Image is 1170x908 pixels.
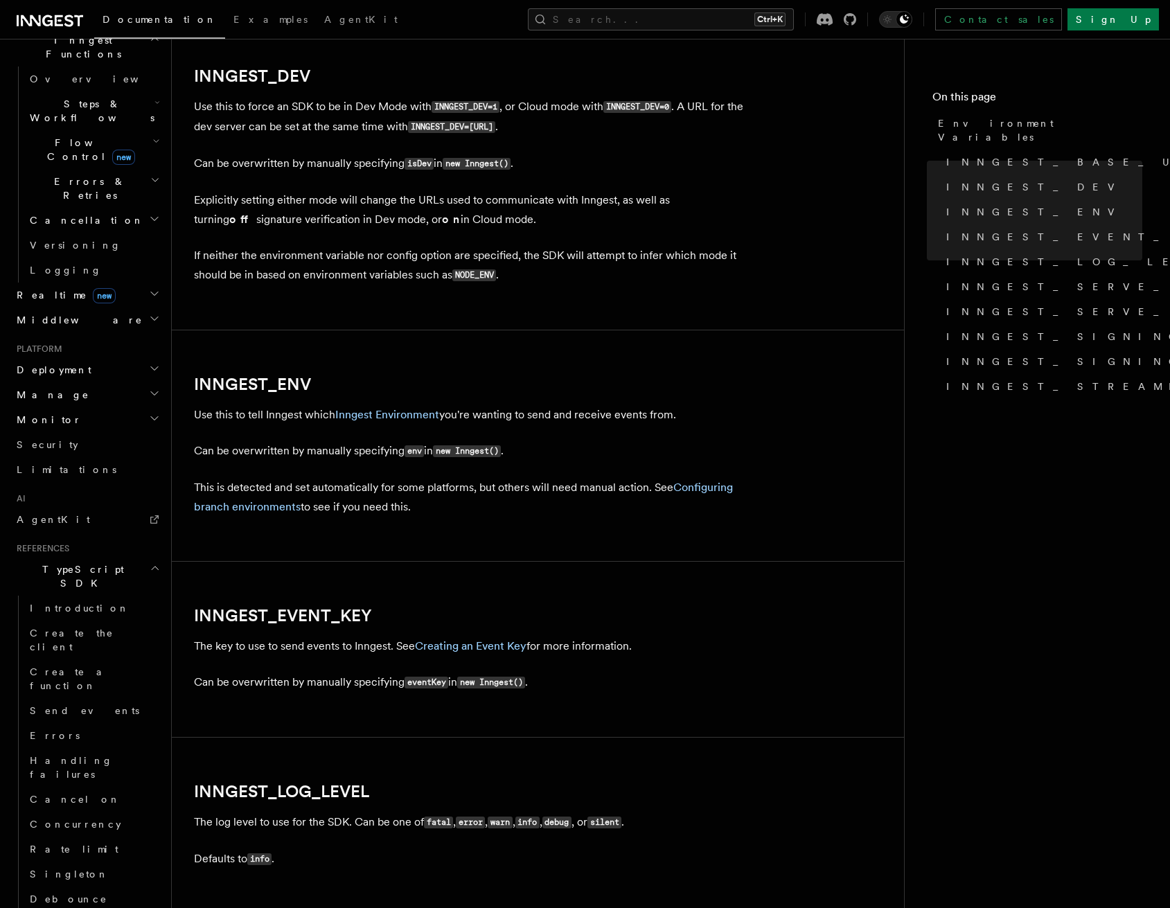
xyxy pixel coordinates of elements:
[941,274,1142,299] a: INNGEST_SERVE_HOST
[24,136,152,163] span: Flow Control
[443,158,511,170] code: new Inngest()
[194,478,748,517] p: This is detected and set automatically for some platforms, but others will need manual action. Se...
[603,101,671,113] code: INNGEST_DEV=0
[405,677,448,688] code: eventKey
[194,812,748,833] p: The log level to use for the SDK. Can be one of , , , , , or .
[24,97,154,125] span: Steps & Workflows
[24,862,163,887] a: Singleton
[194,190,748,229] p: Explicitly setting either mode will change the URLs used to communicate with Inngest, as well as ...
[24,66,163,91] a: Overview
[24,169,163,208] button: Errors & Retries
[11,28,163,66] button: Inngest Functions
[24,698,163,723] a: Send events
[11,66,163,283] div: Inngest Functions
[11,562,150,590] span: TypeScript SDK
[30,730,80,741] span: Errors
[941,199,1142,224] a: INNGEST_ENV
[11,557,163,596] button: TypeScript SDK
[24,208,163,233] button: Cancellation
[103,14,217,25] span: Documentation
[11,382,163,407] button: Manage
[17,464,116,475] span: Limitations
[11,388,89,402] span: Manage
[11,507,163,532] a: AgentKit
[932,111,1142,150] a: Environment Variables
[94,4,225,39] a: Documentation
[30,869,109,880] span: Singleton
[24,621,163,659] a: Create the client
[30,755,113,780] span: Handling failures
[24,213,144,227] span: Cancellation
[457,677,525,688] code: new Inngest()
[17,439,78,450] span: Security
[11,363,91,377] span: Deployment
[194,375,311,394] a: INNGEST_ENV
[11,283,163,308] button: Realtimenew
[112,150,135,165] span: new
[11,33,150,61] span: Inngest Functions
[24,130,163,169] button: Flow Controlnew
[24,837,163,862] a: Rate limit
[30,73,172,84] span: Overview
[432,101,499,113] code: INNGEST_DEV=1
[30,627,114,652] span: Create the client
[433,445,501,457] code: new Inngest()
[24,596,163,621] a: Introduction
[11,413,82,427] span: Monitor
[542,817,571,828] code: debug
[11,288,116,302] span: Realtime
[1067,8,1159,30] a: Sign Up
[30,603,130,614] span: Introduction
[452,269,496,281] code: NODE_ENV
[24,787,163,812] a: Cancel on
[233,14,308,25] span: Examples
[941,324,1142,349] a: INNGEST_SIGNING_KEY
[946,205,1123,219] span: INNGEST_ENV
[408,121,495,133] code: INNGEST_DEV=[URL]
[424,817,453,828] code: fatal
[932,89,1142,111] h4: On this page
[946,180,1123,194] span: INNGEST_DEV
[11,432,163,457] a: Security
[194,606,372,625] a: INNGEST_EVENT_KEY
[24,723,163,748] a: Errors
[456,817,485,828] code: error
[316,4,406,37] a: AgentKit
[30,240,121,251] span: Versioning
[30,705,139,716] span: Send events
[587,817,621,828] code: silent
[194,782,369,801] a: INNGEST_LOG_LEVEL
[24,748,163,787] a: Handling failures
[247,853,272,865] code: info
[11,457,163,482] a: Limitations
[225,4,316,37] a: Examples
[194,441,748,461] p: Can be overwritten by manually specifying in .
[941,349,1142,374] a: INNGEST_SIGNING_KEY_FALLBACK
[941,249,1142,274] a: INNGEST_LOG_LEVEL
[941,374,1142,399] a: INNGEST_STREAMING
[194,97,748,137] p: Use this to force an SDK to be in Dev Mode with , or Cloud mode with . A URL for the dev server c...
[415,639,526,652] a: Creating an Event Key
[24,233,163,258] a: Versioning
[938,116,1142,144] span: Environment Variables
[335,408,439,421] a: Inngest Environment
[405,445,424,457] code: env
[24,258,163,283] a: Logging
[324,14,398,25] span: AgentKit
[941,175,1142,199] a: INNGEST_DEV
[405,158,434,170] code: isDev
[93,288,116,303] span: new
[17,514,90,525] span: AgentKit
[941,150,1142,175] a: INNGEST_BASE_URL
[528,8,794,30] button: Search...Ctrl+K
[11,308,163,332] button: Middleware
[754,12,786,26] kbd: Ctrl+K
[30,265,102,276] span: Logging
[194,637,748,656] p: The key to use to send events to Inngest. See for more information.
[24,812,163,837] a: Concurrency
[515,817,540,828] code: info
[194,481,733,513] a: Configuring branch environments
[11,543,69,554] span: References
[229,213,256,226] strong: off
[941,299,1142,324] a: INNGEST_SERVE_PATH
